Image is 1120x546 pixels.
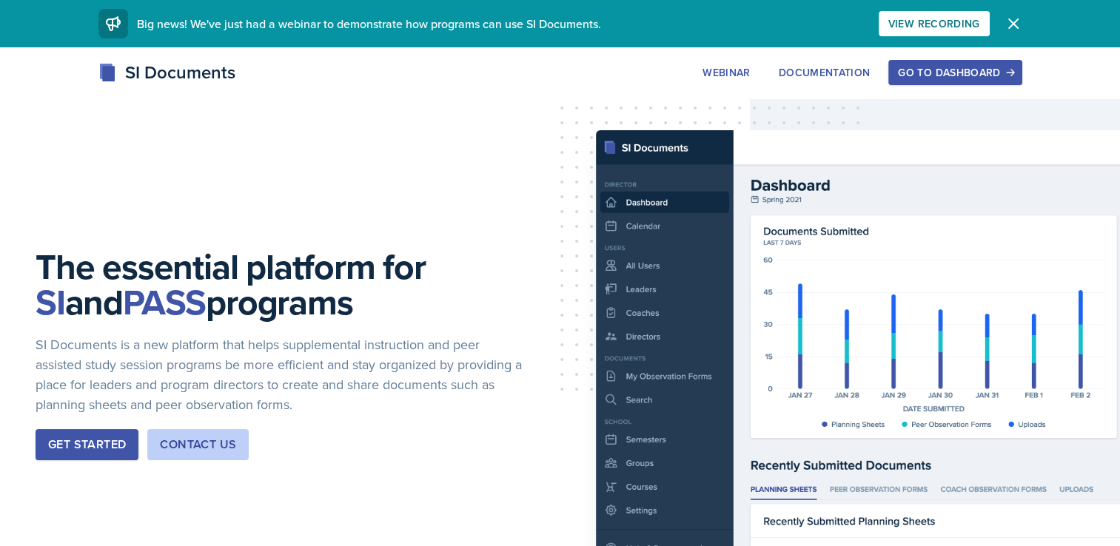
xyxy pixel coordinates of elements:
[48,436,126,454] div: Get Started
[898,67,1012,78] div: Go to Dashboard
[36,429,138,460] button: Get Started
[769,60,880,85] button: Documentation
[147,429,249,460] button: Contact Us
[98,59,235,86] div: SI Documents
[137,16,601,32] span: Big news! We've just had a webinar to demonstrate how programs can use SI Documents.
[693,60,759,85] button: Webinar
[702,67,750,78] div: Webinar
[888,60,1022,85] button: Go to Dashboard
[888,18,980,30] div: View Recording
[160,436,236,454] div: Contact Us
[879,11,990,36] button: View Recording
[779,67,871,78] div: Documentation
